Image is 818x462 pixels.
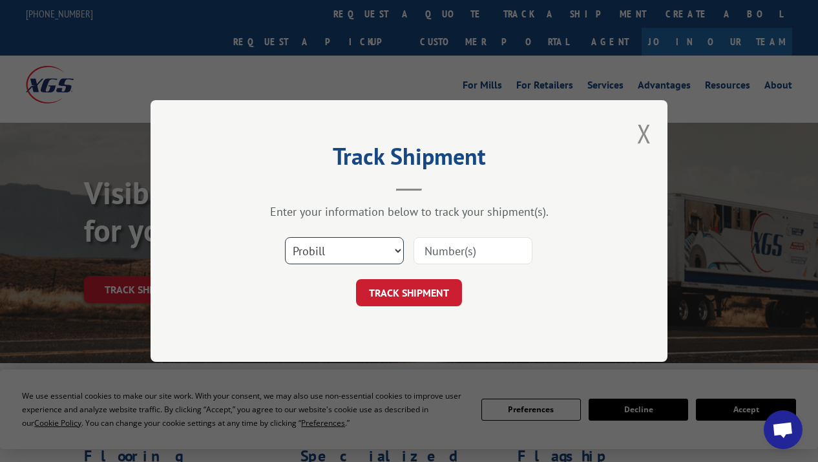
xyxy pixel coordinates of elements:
div: Enter your information below to track your shipment(s). [215,204,603,219]
input: Number(s) [414,237,532,264]
button: TRACK SHIPMENT [356,279,462,306]
div: Open chat [764,410,802,449]
button: Close modal [637,116,651,151]
h2: Track Shipment [215,147,603,172]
